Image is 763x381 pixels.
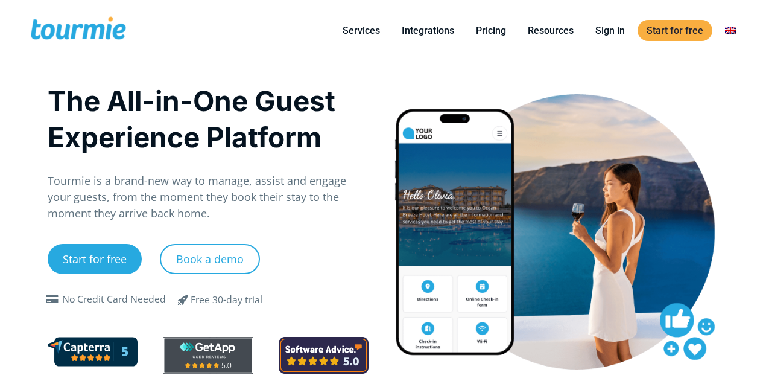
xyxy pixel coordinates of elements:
[586,23,634,38] a: Sign in
[48,173,369,222] p: Tourmie is a brand-new way to manage, assist and engage your guests, from the moment they book th...
[43,295,62,304] span: 
[169,292,198,307] span: 
[48,244,142,274] a: Start for free
[48,83,369,155] h1: The All-in-One Guest Experience Platform
[334,23,389,38] a: Services
[62,292,166,307] div: No Credit Card Needed
[467,23,515,38] a: Pricing
[638,20,712,41] a: Start for free
[191,293,262,307] div: Free 30-day trial
[519,23,583,38] a: Resources
[160,244,260,274] a: Book a demo
[393,23,463,38] a: Integrations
